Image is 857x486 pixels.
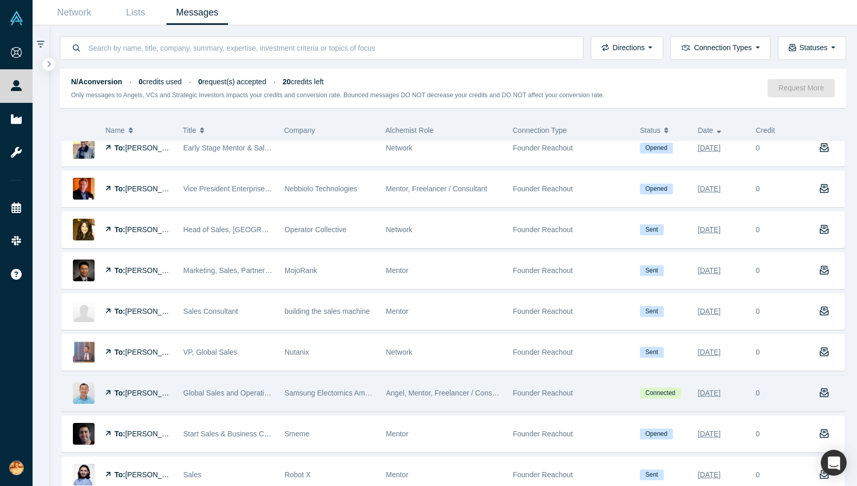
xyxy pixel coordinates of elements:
[386,470,409,479] span: Mentor
[640,224,664,235] span: Sent
[73,423,95,445] img: Daniel Hutchins's Profile Image
[183,470,202,479] span: Sales
[115,185,126,193] strong: To:
[513,266,573,275] span: Founder Reachout
[386,225,412,234] span: Network
[9,11,24,25] img: Alchemist Vault Logo
[125,144,185,152] span: [PERSON_NAME]
[640,119,687,141] button: Status
[87,36,572,60] input: Search by name, title, company, summary, expertise, investment criteria or topics of focus
[640,388,681,399] span: Connected
[640,265,664,276] span: Sent
[640,119,661,141] span: Status
[386,389,510,397] span: Angel, Mentor, Freelancer / Consultant
[386,348,412,356] span: Network
[513,470,573,479] span: Founder Reachout
[386,266,409,275] span: Mentor
[778,36,846,60] button: Statuses
[698,384,721,402] div: [DATE]
[125,430,185,438] span: [PERSON_NAME]
[285,348,309,356] span: Nutanix
[73,219,95,240] img: Eda Gutekin's Profile Image
[640,143,673,154] span: Opened
[139,78,143,86] strong: 0
[183,348,237,356] span: VP, Global Sales
[513,144,573,152] span: Founder Reachout
[198,78,202,86] strong: 0
[115,389,126,397] strong: To:
[125,225,185,234] span: [PERSON_NAME]
[105,1,166,25] a: Lists
[284,126,315,134] span: Company
[386,126,434,134] span: Alchemist Role
[698,466,721,484] div: [DATE]
[183,225,424,234] span: Head of Sales, [GEOGRAPHIC_DATA] - New and High Growth Enterprises
[698,119,745,141] button: Date
[183,307,238,315] span: Sales Consultant
[285,470,311,479] span: Robot X
[125,348,185,356] span: [PERSON_NAME]
[73,341,95,363] img: Sudheesh Nair's Profile Image
[285,225,347,234] span: Operator Collective
[285,389,381,397] span: Samsung Electornics America
[640,429,673,439] span: Opened
[189,78,191,86] span: ·
[698,302,721,321] div: [DATE]
[640,306,664,317] span: Sent
[166,1,228,25] a: Messages
[115,144,126,152] strong: To:
[698,119,713,141] span: Date
[9,461,24,475] img: Sumina Koiso's Account
[125,185,185,193] span: [PERSON_NAME]
[125,389,185,397] span: [PERSON_NAME]
[513,126,567,134] span: Connection Type
[698,262,721,280] div: [DATE]
[513,389,573,397] span: Founder Reachout
[640,469,664,480] span: Sent
[640,184,673,194] span: Opened
[183,266,282,275] span: Marketing, Sales, Partnerships
[698,139,721,157] div: [DATE]
[698,343,721,361] div: [DATE]
[756,126,775,134] span: Credit
[698,180,721,198] div: [DATE]
[73,300,95,322] img: Richard Klein's Profile Image
[115,430,126,438] strong: To:
[640,347,664,358] span: Sent
[285,307,370,315] span: building the sales machine
[386,307,409,315] span: Mentor
[591,36,663,60] button: Directions
[73,382,95,404] img: Paul Chu's Profile Image
[183,389,300,397] span: Global Sales and Operations Leader
[756,429,760,439] div: 0
[285,430,310,438] span: Smeme
[129,78,131,86] span: ·
[183,119,196,141] span: Title
[756,143,760,154] div: 0
[105,119,125,141] span: Name
[183,144,321,152] span: Early Stage Mentor & Sales @Crunchbase
[71,92,605,99] small: Only messages to Angels, VCs and Strategic Investors impacts your credits and conversion rate. Bo...
[71,78,123,86] strong: N/A conversion
[198,78,266,86] span: request(s) accepted
[115,470,126,479] strong: To:
[386,430,409,438] span: Mentor
[285,266,317,275] span: MojoRank
[513,185,573,193] span: Founder Reachout
[183,430,294,438] span: Start Sales & Business Consultant
[756,306,760,317] div: 0
[756,469,760,480] div: 0
[273,78,276,86] span: ·
[756,184,760,194] div: 0
[73,260,95,281] img: Brion Lau's Profile Image
[115,348,126,356] strong: To:
[513,430,573,438] span: Founder Reachout
[285,185,358,193] span: Nebbiolo Technologies
[115,225,126,234] strong: To:
[756,224,760,235] div: 0
[115,307,126,315] strong: To:
[125,307,185,315] span: [PERSON_NAME]
[183,185,285,193] span: Vice President Enterprise Sales
[756,265,760,276] div: 0
[43,1,105,25] a: Network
